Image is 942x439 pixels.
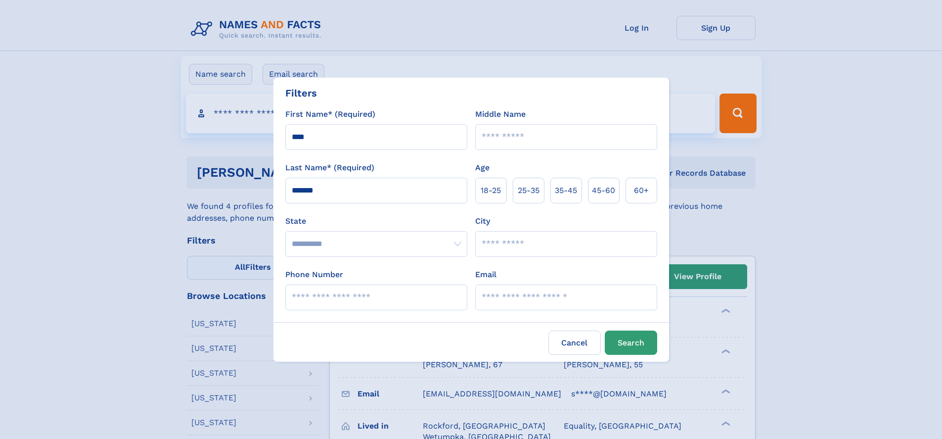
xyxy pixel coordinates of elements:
[555,185,577,196] span: 35‑45
[285,269,343,281] label: Phone Number
[285,215,467,227] label: State
[475,215,490,227] label: City
[634,185,649,196] span: 60+
[605,331,657,355] button: Search
[548,331,601,355] label: Cancel
[475,162,490,174] label: Age
[518,185,539,196] span: 25‑35
[592,185,615,196] span: 45‑60
[481,185,501,196] span: 18‑25
[475,269,496,281] label: Email
[475,108,526,120] label: Middle Name
[285,86,317,100] div: Filters
[285,162,374,174] label: Last Name* (Required)
[285,108,375,120] label: First Name* (Required)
